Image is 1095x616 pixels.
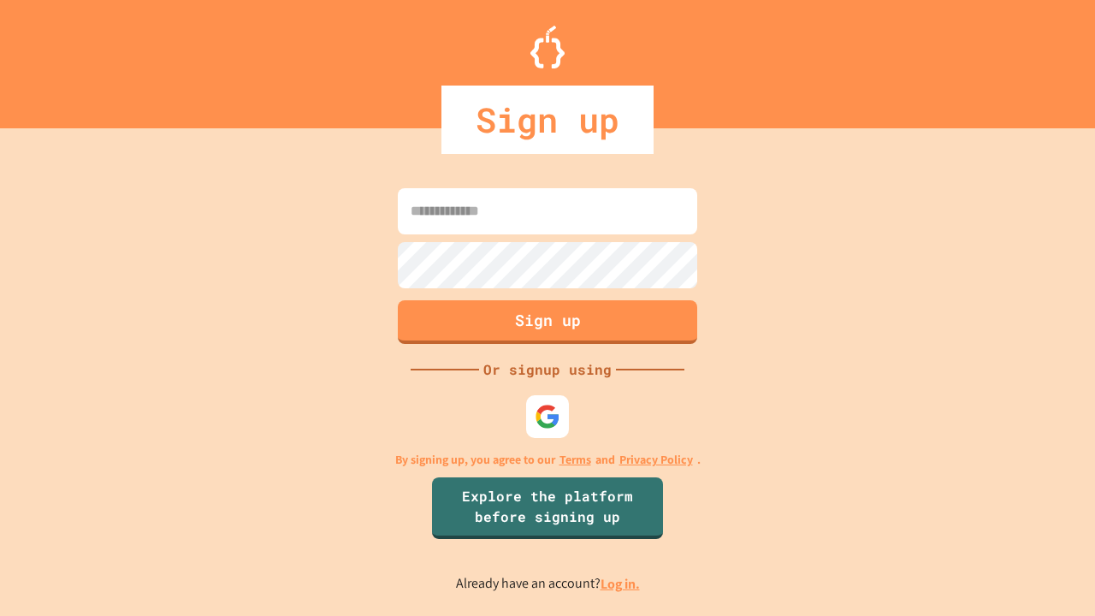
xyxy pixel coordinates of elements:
[619,451,693,469] a: Privacy Policy
[559,451,591,469] a: Terms
[530,26,565,68] img: Logo.svg
[535,404,560,429] img: google-icon.svg
[395,451,701,469] p: By signing up, you agree to our and .
[601,575,640,593] a: Log in.
[398,300,697,344] button: Sign up
[432,477,663,539] a: Explore the platform before signing up
[441,86,654,154] div: Sign up
[479,359,616,380] div: Or signup using
[456,573,640,595] p: Already have an account?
